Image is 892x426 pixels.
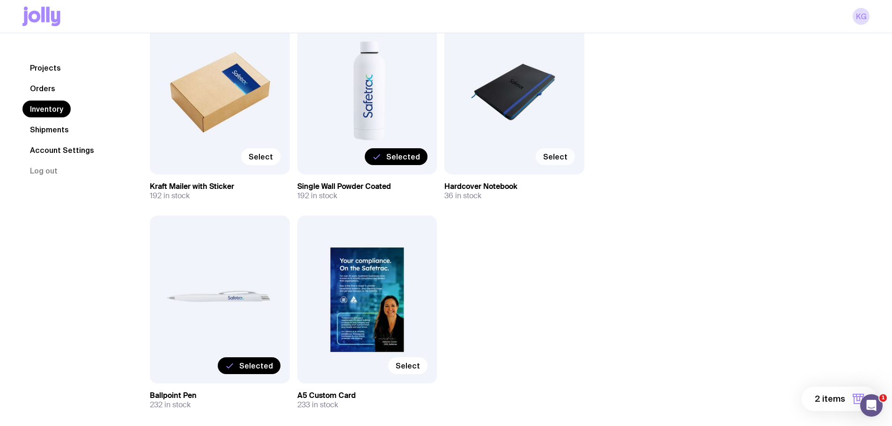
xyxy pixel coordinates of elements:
[802,387,877,411] button: 2 items
[386,152,420,161] span: Selected
[22,121,76,138] a: Shipments
[297,391,437,400] h3: A5 Custom Card
[879,394,887,402] span: 1
[22,59,68,76] a: Projects
[297,400,338,410] span: 233 in stock
[249,152,273,161] span: Select
[853,8,870,25] a: KG
[150,191,190,201] span: 192 in stock
[444,191,481,201] span: 36 in stock
[22,80,63,97] a: Orders
[150,391,290,400] h3: Ballpoint Pen
[860,394,883,417] iframe: Intercom live chat
[22,162,65,179] button: Log out
[297,182,437,191] h3: Single Wall Powder Coated
[150,182,290,191] h3: Kraft Mailer with Sticker
[543,152,568,161] span: Select
[150,400,191,410] span: 232 in stock
[396,361,420,370] span: Select
[239,361,273,370] span: Selected
[815,393,845,404] span: 2 items
[297,191,337,201] span: 192 in stock
[444,182,584,191] h3: Hardcover Notebook
[22,101,71,117] a: Inventory
[22,142,102,159] a: Account Settings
